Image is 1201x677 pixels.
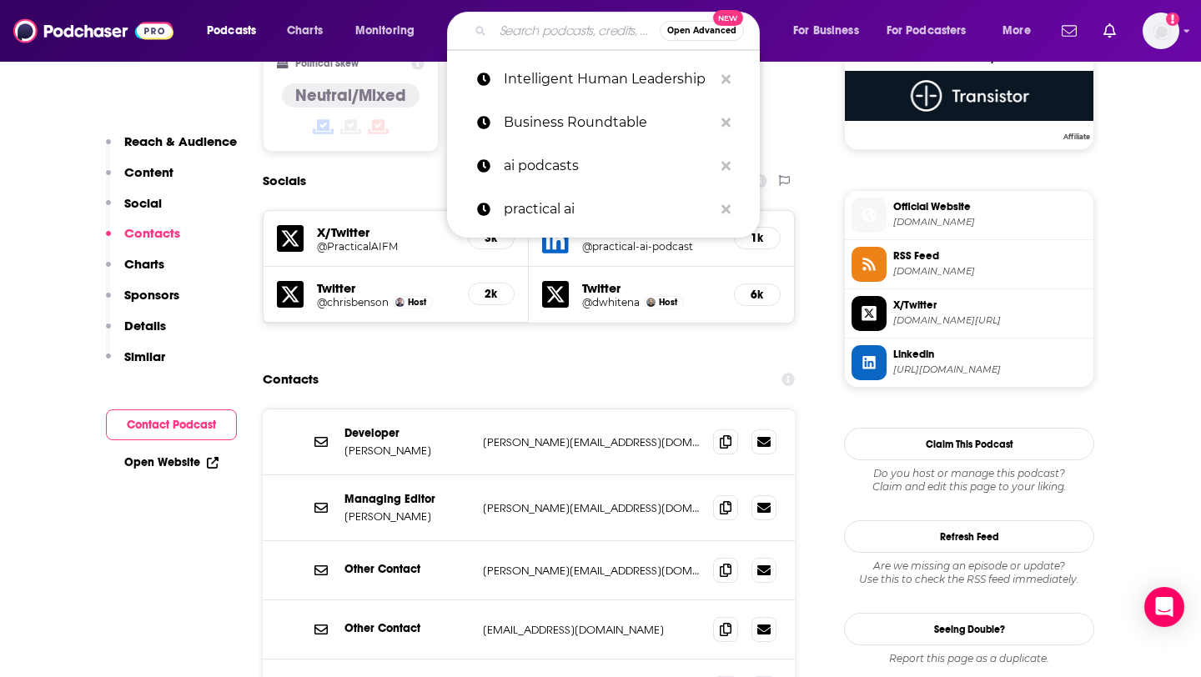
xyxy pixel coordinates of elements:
p: Social [124,195,162,211]
span: Charts [287,19,323,43]
h5: X/Twitter [317,224,455,240]
a: @practical-ai-podcast [582,240,721,253]
button: Reach & Audience [106,133,237,164]
a: @chrisbenson [317,296,389,308]
p: Charts [124,256,164,272]
button: Open AdvancedNew [660,21,744,41]
img: User Profile [1143,13,1179,49]
span: Monitoring [355,19,415,43]
span: Open Advanced [667,27,736,35]
button: Charts [106,256,164,287]
button: Content [106,164,173,195]
p: [PERSON_NAME][EMAIL_ADDRESS][DOMAIN_NAME] [483,564,700,578]
span: More [1003,19,1031,43]
a: @dwhitena [582,296,640,308]
button: Contacts [106,225,180,256]
span: Host [408,297,426,308]
span: https://www.linkedin.com/company/practical-ai-podcast [893,364,1087,376]
p: Details [124,318,166,333]
p: Reach & Audience [124,133,237,149]
a: Business Roundtable [447,101,760,144]
button: Refresh Feed [844,520,1094,553]
a: Linkedin[URL][DOMAIN_NAME] [852,345,1087,380]
a: Seeing Double? [844,613,1094,645]
a: Charts [276,18,333,44]
span: Do you host or manage this podcast? [844,467,1094,480]
span: Podcasts [207,19,256,43]
img: Podchaser - Follow, Share and Rate Podcasts [13,15,173,47]
span: changelog.com [893,265,1087,278]
h2: Contacts [263,364,319,395]
p: ai podcasts [504,144,713,188]
img: Transistor [845,71,1093,121]
p: [EMAIL_ADDRESS][DOMAIN_NAME] [483,623,700,637]
a: Official Website[DOMAIN_NAME] [852,198,1087,233]
span: Official Website [893,199,1087,214]
div: Search podcasts, credits, & more... [463,12,776,50]
span: twitter.com/PracticalAIFM [893,314,1087,327]
img: Chris Benson [395,298,405,307]
h5: Twitter [582,280,721,296]
h2: Political Skew [295,58,359,69]
span: Host [659,297,677,308]
h4: Neutral/Mixed [295,85,406,106]
a: Show notifications dropdown [1097,17,1123,45]
a: practical ai [447,188,760,231]
a: Daniel Whitenack [646,298,656,307]
p: Managing Editor [344,492,470,506]
a: Open Website [124,455,219,469]
a: Show notifications dropdown [1055,17,1083,45]
h5: Twitter [317,280,455,296]
span: RSS Feed [893,248,1087,263]
a: @PracticalAIFM [317,240,455,253]
span: practicalai.fm [893,216,1087,228]
p: [PERSON_NAME] [344,509,470,524]
span: Linkedin [893,347,1087,362]
span: New [713,10,743,26]
button: Sponsors [106,287,179,318]
h5: 1k [748,231,766,245]
button: open menu [781,18,880,44]
span: Logged in as hopeksander1 [1143,13,1179,49]
p: Content [124,164,173,180]
p: Sponsors [124,287,179,303]
h5: 3k [482,231,500,245]
input: Search podcasts, credits, & more... [493,18,660,44]
div: Are we missing an episode or update? Use this to check the RSS feed immediately. [844,559,1094,586]
svg: Add a profile image [1166,13,1179,26]
div: Report this page as a duplicate. [844,652,1094,665]
span: For Podcasters [887,19,967,43]
button: Claim This Podcast [844,428,1094,460]
button: Contact Podcast [106,409,237,440]
p: Other Contact [344,621,470,635]
div: Open Intercom Messenger [1144,587,1184,627]
button: Show profile menu [1143,13,1179,49]
h2: Socials [263,165,306,197]
button: open menu [991,18,1052,44]
a: X/Twitter[DOMAIN_NAME][URL] [852,296,1087,331]
p: [PERSON_NAME][EMAIL_ADDRESS][DOMAIN_NAME] [483,435,700,449]
p: Business Roundtable [504,101,713,144]
button: Similar [106,349,165,379]
span: Affiliate [1060,132,1093,142]
a: Intelligent Human Leadership [447,58,760,101]
a: RSS Feed[DOMAIN_NAME] [852,247,1087,282]
button: Details [106,318,166,349]
span: X/Twitter [893,298,1087,313]
button: open menu [195,18,278,44]
p: Developer [344,426,470,440]
a: ai podcasts [447,144,760,188]
h5: 2k [482,287,500,301]
button: open menu [344,18,436,44]
span: For Business [793,19,859,43]
p: Intelligent Human Leadership [504,58,713,101]
p: Contacts [124,225,180,241]
button: Social [106,195,162,226]
button: open menu [876,18,991,44]
a: Transistor [845,71,1093,139]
